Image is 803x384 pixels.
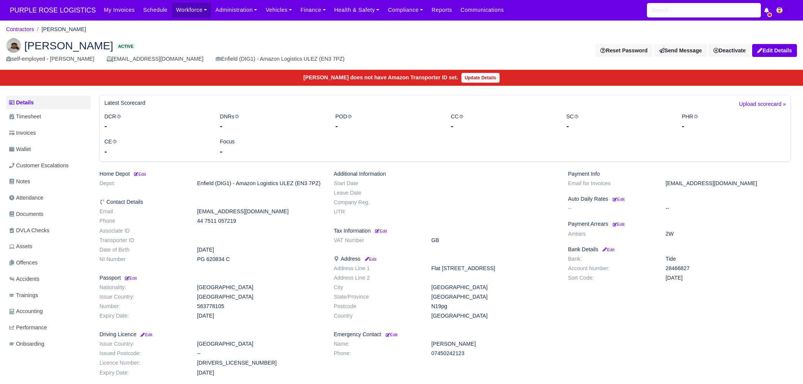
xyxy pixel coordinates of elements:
dt: Email [94,208,191,215]
a: Onboarding [6,337,90,351]
dt: Company Reg. [328,199,426,206]
div: - [335,121,439,131]
dd: 07450242123 [426,350,562,357]
dd: [DATE] [191,370,328,376]
a: Health & Safety [330,3,384,17]
a: Schedule [139,3,172,17]
div: - [104,121,208,131]
span: [PERSON_NAME] [24,40,113,51]
a: Accounting [6,304,90,319]
dd: N19pg [426,303,562,310]
div: [EMAIL_ADDRESS][DOMAIN_NAME] [107,55,204,63]
span: Accounting [9,307,43,316]
dt: Depot: [94,180,191,187]
a: Edit [611,221,625,227]
span: Customer Escalations [9,161,69,170]
a: Customer Escalations [6,158,90,173]
div: - [566,121,670,131]
button: Reset Password [595,44,652,57]
dt: Transporter ID [94,237,191,244]
h6: Tax Information [334,228,557,234]
small: Edit [375,229,387,233]
a: Contractors [6,26,34,32]
a: Performance [6,320,90,335]
dt: Phone: [328,350,426,357]
dd: [GEOGRAPHIC_DATA] [191,284,328,291]
h6: Auto Daily Rates [568,196,791,202]
h6: Address [334,256,557,262]
a: Edit [363,256,376,262]
dt: Issued Postcode: [94,350,191,357]
dt: Number: [94,303,191,310]
a: Edit [374,228,387,234]
h6: Additional Information [334,171,557,177]
span: Timesheet [9,112,41,121]
a: Offences [6,255,90,270]
dd: [DRIVERS_LICENSE_NUMBER] [191,360,328,366]
a: Vehicles [262,3,297,17]
div: CE [99,137,214,157]
h6: Contact Details [99,199,322,205]
h6: Bank Details [568,246,791,253]
h6: Driving Licence [99,331,322,338]
dt: Issue Country: [94,294,191,300]
span: Wallet [9,145,31,154]
small: Edit [133,172,146,176]
dt: Sort Code: [562,275,660,281]
dt: Phone [94,218,191,224]
dd: [DATE] [660,275,797,281]
span: Accidents [9,275,39,283]
dd: 28466827 [660,265,797,272]
dt: City [328,284,426,291]
dt: Start Date [328,180,426,187]
span: DVLA Checks [9,226,49,235]
dt: Arrears [562,231,660,237]
span: Attendance [9,194,43,202]
div: POD [330,112,445,132]
dd: 2W [660,231,797,237]
small: Edit [386,332,398,337]
dd: [GEOGRAPHIC_DATA] [191,294,328,300]
dd: [GEOGRAPHIC_DATA] [426,313,562,319]
dt: Bank: [562,256,660,262]
dt: UTR [328,209,426,215]
div: SC [561,112,676,132]
a: Edit [139,331,152,337]
dd: GB [426,237,562,244]
a: Update Details [461,73,500,83]
dt: Associate ID [94,228,191,234]
span: PURPLE ROSE LOGISTICS [6,3,99,18]
div: - [220,146,324,157]
dd: [GEOGRAPHIC_DATA] [191,341,328,347]
dt: Licence Number: [94,360,191,366]
dd: 44 7511 057219 [191,218,328,224]
div: - [220,121,324,131]
h6: Home Depot [99,171,322,177]
a: Reports [428,3,456,17]
div: - [104,146,208,157]
a: Documents [6,207,90,222]
a: Edit [611,196,625,202]
a: My Invoices [99,3,139,17]
a: Edit [133,171,146,177]
a: Notes [6,174,90,189]
dt: Address Line 1 [328,265,426,272]
dt: Expiry Date: [94,313,191,319]
span: Invoices [9,129,36,137]
div: DCR [99,112,214,132]
small: Edit [613,197,625,201]
a: Assets [6,239,90,254]
li: [PERSON_NAME] [34,25,86,34]
a: Edit [601,246,614,252]
dt: VAT Number [328,237,426,244]
small: Edit [601,247,614,252]
h6: Latest Scorecard [104,100,145,106]
span: Notes [9,177,30,186]
div: Focus [214,137,330,157]
dd: [DATE] [191,247,328,253]
span: Performance [9,323,47,332]
h6: Passport [99,275,322,281]
dd: 563778105 [191,303,328,310]
a: Details [6,96,90,110]
small: Edit [613,222,625,227]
